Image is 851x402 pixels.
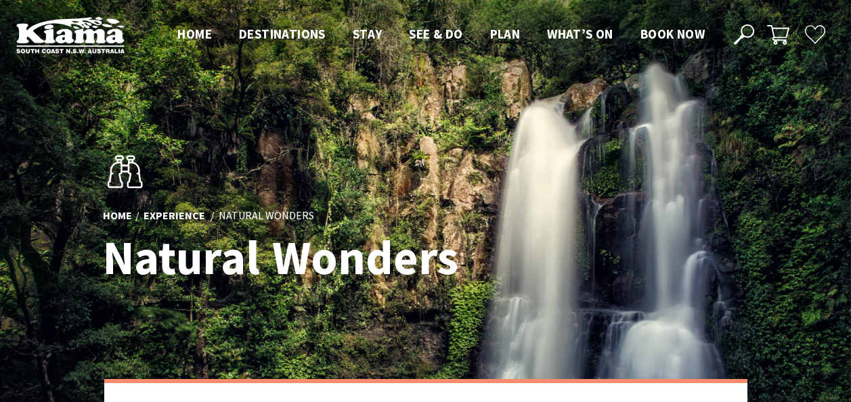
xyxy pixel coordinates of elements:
[16,16,125,53] img: Kiama Logo
[164,24,718,46] nav: Main Menu
[177,26,212,42] span: Home
[239,26,326,42] span: Destinations
[353,26,383,42] span: Stay
[144,208,205,223] a: Experience
[409,26,462,42] span: See & Do
[547,26,613,42] span: What’s On
[219,207,314,225] li: Natural Wonders
[103,208,132,223] a: Home
[103,231,485,284] h1: Natural Wonders
[640,26,705,42] span: Book now
[490,26,521,42] span: Plan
